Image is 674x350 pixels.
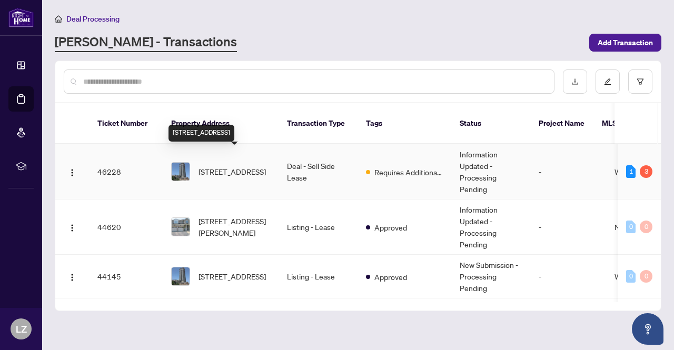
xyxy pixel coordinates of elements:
[374,222,407,233] span: Approved
[530,144,606,199] td: -
[64,268,81,285] button: Logo
[640,270,652,283] div: 0
[168,125,234,142] div: [STREET_ADDRESS]
[589,34,661,52] button: Add Transaction
[614,222,658,232] span: N12293139
[640,165,652,178] div: 3
[55,33,237,52] a: [PERSON_NAME] - Transactions
[172,267,190,285] img: thumbnail-img
[451,103,530,144] th: Status
[68,224,76,232] img: Logo
[89,199,163,255] td: 44620
[640,221,652,233] div: 0
[604,78,611,85] span: edit
[530,199,606,255] td: -
[68,273,76,282] img: Logo
[626,221,636,233] div: 0
[637,78,644,85] span: filter
[64,163,81,180] button: Logo
[199,271,266,282] span: [STREET_ADDRESS]
[451,255,530,298] td: New Submission - Processing Pending
[598,34,653,51] span: Add Transaction
[172,218,190,236] img: thumbnail-img
[563,69,587,94] button: download
[628,69,652,94] button: filter
[89,103,163,144] th: Ticket Number
[66,14,120,24] span: Deal Processing
[451,144,530,199] td: Information Updated - Processing Pending
[64,218,81,235] button: Logo
[571,78,579,85] span: download
[626,165,636,178] div: 1
[593,103,657,144] th: MLS #
[163,103,279,144] th: Property Address
[374,271,407,283] span: Approved
[8,8,34,27] img: logo
[614,167,659,176] span: W12279084
[279,255,358,298] td: Listing - Lease
[374,166,443,178] span: Requires Additional Docs
[279,103,358,144] th: Transaction Type
[530,103,593,144] th: Project Name
[279,199,358,255] td: Listing - Lease
[16,322,27,336] span: LZ
[614,272,659,281] span: W12279084
[199,166,266,177] span: [STREET_ADDRESS]
[279,144,358,199] td: Deal - Sell Side Lease
[632,313,663,345] button: Open asap
[172,163,190,181] img: thumbnail-img
[451,199,530,255] td: Information Updated - Processing Pending
[68,168,76,177] img: Logo
[596,69,620,94] button: edit
[55,15,62,23] span: home
[626,270,636,283] div: 0
[199,215,270,238] span: [STREET_ADDRESS][PERSON_NAME]
[89,255,163,298] td: 44145
[530,255,606,298] td: -
[358,103,451,144] th: Tags
[89,144,163,199] td: 46228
